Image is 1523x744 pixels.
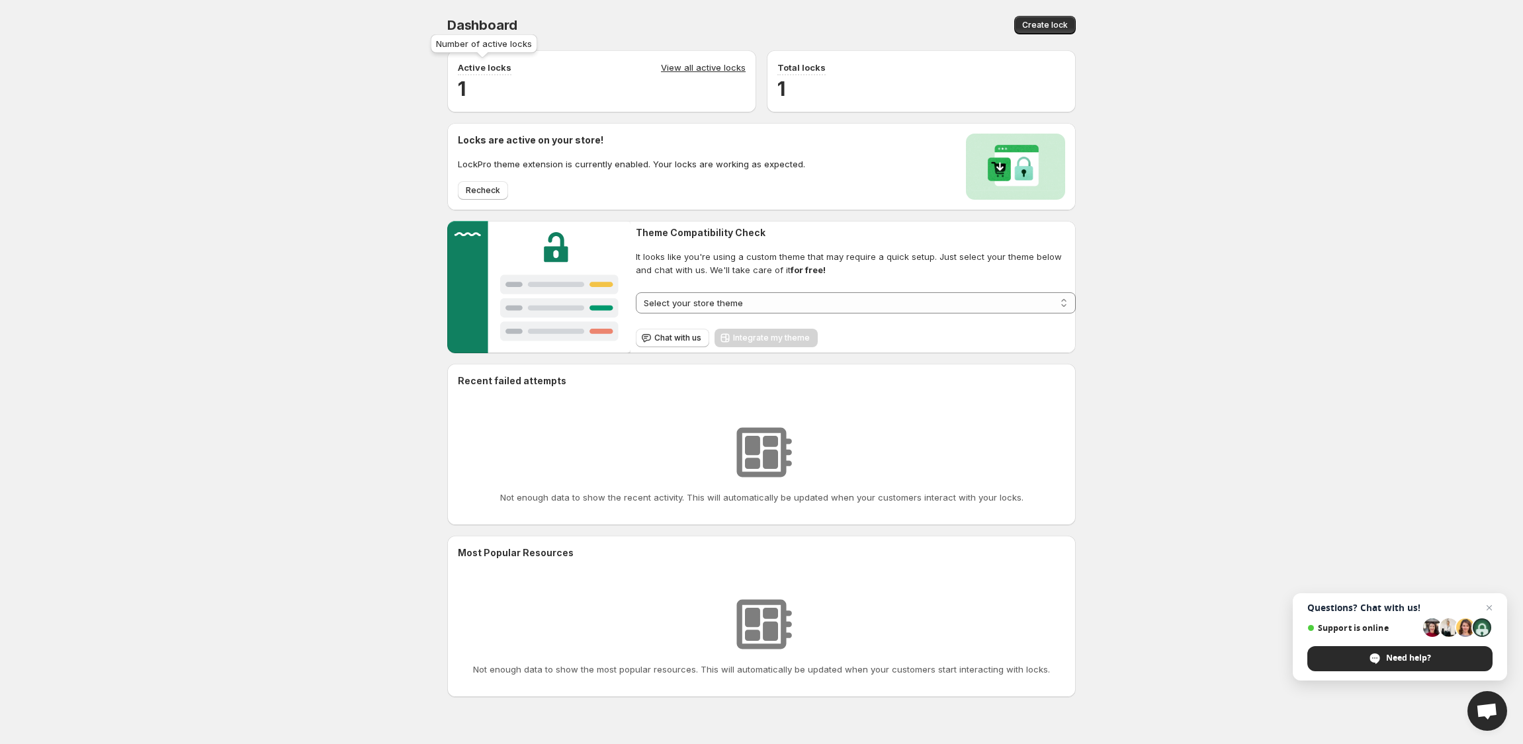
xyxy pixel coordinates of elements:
h2: Recent failed attempts [458,374,566,388]
span: Chat with us [654,333,701,343]
span: Need help? [1386,652,1431,664]
h2: Theme Compatibility Check [636,226,1076,239]
span: Close chat [1481,600,1497,616]
button: Recheck [458,181,508,200]
p: Not enough data to show the most popular resources. This will automatically be updated when your ... [473,663,1050,676]
p: Total locks [777,61,826,74]
strong: for free! [791,265,826,275]
h2: Most Popular Resources [458,546,1065,559]
img: No resources found [728,591,795,657]
span: It looks like you're using a custom theme that may require a quick setup. Just select your theme ... [636,250,1076,276]
h2: 1 [777,75,1065,102]
p: Active locks [458,61,511,74]
img: Locks activated [966,134,1065,200]
button: Chat with us [636,329,709,347]
h2: 1 [458,75,746,102]
p: LockPro theme extension is currently enabled. Your locks are working as expected. [458,157,805,171]
span: Questions? Chat with us! [1307,602,1493,613]
img: Customer support [447,221,631,353]
span: Recheck [466,185,500,196]
img: No resources found [728,419,795,485]
a: View all active locks [661,61,746,75]
span: Create lock [1022,20,1068,30]
div: Need help? [1307,646,1493,671]
span: Support is online [1307,623,1418,633]
h2: Locks are active on your store! [458,134,805,147]
span: Dashboard [447,17,517,33]
p: Not enough data to show the recent activity. This will automatically be updated when your custome... [500,491,1023,504]
div: Open chat [1467,691,1507,731]
button: Create lock [1014,16,1076,34]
